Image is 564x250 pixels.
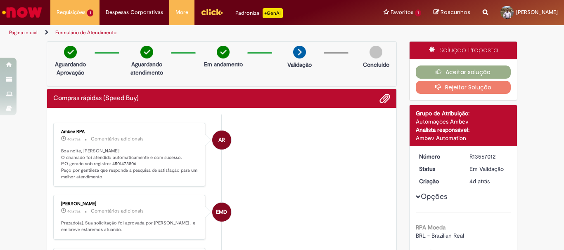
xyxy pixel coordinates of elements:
[413,165,464,173] dt: Status
[216,202,227,222] span: EMD
[106,8,163,16] span: Despesas Corporativas
[67,137,81,142] time: 25/09/2025 19:05:19
[413,177,464,185] dt: Criação
[469,178,490,185] time: 25/09/2025 14:40:14
[61,220,199,233] p: Prezado(a), Sua solicitação foi aprovada por [PERSON_NAME] , e em breve estaremos atuando.
[140,46,153,58] img: check-circle-green.png
[9,29,38,36] a: Página inicial
[1,4,43,21] img: ServiceNow
[469,177,508,185] div: 25/09/2025 14:40:14
[201,6,223,18] img: click_logo_yellow_360x200.png
[416,81,511,94] button: Rejeitar Solução
[61,148,199,180] p: Boa noite, [PERSON_NAME]! O chamado foi atendido automaticamente e com sucesso. P.O gerado sob re...
[217,46,230,58] img: check-circle-green.png
[50,60,90,77] p: Aguardando Aprovação
[370,46,382,58] img: img-circle-grey.png
[55,29,116,36] a: Formulário de Atendimento
[413,152,464,161] dt: Número
[91,208,144,215] small: Comentários adicionais
[469,178,490,185] span: 4d atrás
[416,224,446,231] b: RPA Moeda
[363,61,389,69] p: Concluído
[127,60,167,77] p: Aguardando atendimento
[87,9,93,16] span: 1
[61,201,199,206] div: [PERSON_NAME]
[6,25,370,40] ul: Trilhas de página
[53,95,139,102] h2: Compras rápidas (Speed Buy) Histórico de tíquete
[263,8,283,18] p: +GenAi
[391,8,413,16] span: Favoritos
[235,8,283,18] div: Padroniza
[67,137,81,142] span: 4d atrás
[64,46,77,58] img: check-circle-green.png
[212,131,231,150] div: Ambev RPA
[434,9,470,16] a: Rascunhos
[67,209,81,214] time: 25/09/2025 16:30:26
[416,109,511,117] div: Grupo de Atribuição:
[416,126,511,134] div: Analista responsável:
[204,60,243,68] p: Em andamento
[61,129,199,134] div: Ambev RPA
[218,130,225,150] span: AR
[516,9,558,16] span: [PERSON_NAME]
[67,209,81,214] span: 4d atrás
[469,152,508,161] div: R13567012
[410,42,517,59] div: Solução Proposta
[287,61,312,69] p: Validação
[91,136,144,143] small: Comentários adicionais
[415,9,421,16] span: 1
[441,8,470,16] span: Rascunhos
[416,117,511,126] div: Automações Ambev
[57,8,85,16] span: Requisições
[469,165,508,173] div: Em Validação
[212,203,231,222] div: Edilson Moreira Do Cabo Souza
[175,8,188,16] span: More
[416,134,511,142] div: Ambev Automation
[379,93,390,104] button: Adicionar anexos
[416,232,464,239] span: BRL - Brazilian Real
[416,65,511,79] button: Aceitar solução
[293,46,306,58] img: arrow-next.png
